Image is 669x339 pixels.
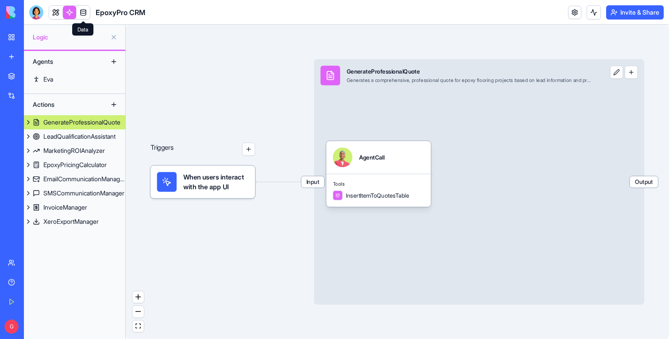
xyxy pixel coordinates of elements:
span: Output [630,176,658,188]
div: EmailCommunicationManager [43,175,125,183]
div: AgentCallToolsInsertItemToQuotesTable [326,141,431,207]
div: GenerateProfessionalQuote [43,118,120,127]
div: Eva [43,75,53,84]
div: Generates a comprehensive, professional quote for epoxy flooring projects based on lead informati... [347,77,592,84]
span: Logic [33,33,107,42]
div: MarketingROIAnalyzer [43,146,105,155]
a: XeroExportManager [24,214,125,229]
div: AgentCall [359,153,385,161]
div: LeadQualificationAssistant [43,132,116,141]
a: EpoxyPricingCalculator [24,158,125,172]
a: Eva [24,72,125,86]
a: SMSCommunicationManager [24,186,125,200]
a: GenerateProfessionalQuote [24,115,125,129]
div: EpoxyPricingCalculator [43,160,107,169]
div: Data [72,23,93,36]
div: XeroExportManager [43,217,99,226]
span: InsertItemToQuotesTable [346,191,409,199]
span: Input [302,176,325,188]
span: G [4,320,19,334]
button: fit view [132,320,144,332]
a: InvoiceManager [24,200,125,214]
div: Triggers [151,117,255,199]
button: zoom out [132,306,144,318]
p: Triggers [151,143,174,156]
span: Tools [333,181,425,187]
div: GenerateProfessionalQuote [347,67,592,75]
div: When users interact with the app UI [151,166,255,199]
div: Agents [28,55,99,69]
a: LeadQualificationAssistant [24,129,125,144]
a: EmailCommunicationManager [24,172,125,186]
button: Invite & Share [606,5,664,19]
span: When users interact with the app UI [183,172,249,191]
img: logo [6,6,61,19]
span: EpoxyPro CRM [96,7,145,18]
div: SMSCommunicationManager [43,189,124,198]
div: InputGenerateProfessionalQuoteGenerates a comprehensive, professional quote for epoxy flooring pr... [314,59,644,304]
div: Actions [28,97,99,112]
div: InvoiceManager [43,203,87,212]
a: MarketingROIAnalyzer [24,144,125,158]
button: zoom in [132,291,144,303]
